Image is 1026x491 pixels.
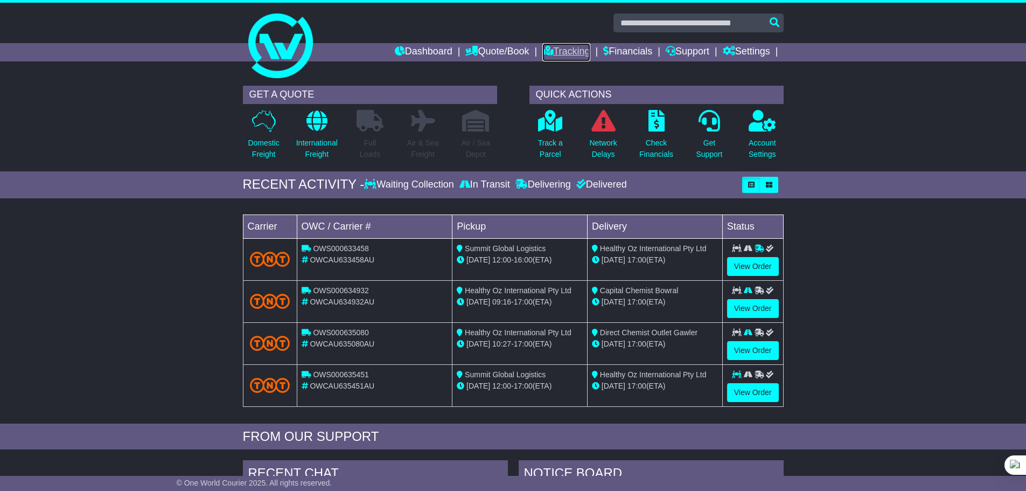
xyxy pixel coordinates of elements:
[627,340,646,348] span: 17:00
[695,109,723,166] a: GetSupport
[602,340,625,348] span: [DATE]
[243,215,297,238] td: Carrier
[696,137,722,160] p: Get Support
[243,86,497,104] div: GET A QUOTE
[492,255,511,264] span: 12:00
[727,383,779,402] a: View Order
[177,479,332,487] span: © One World Courier 2025. All rights reserved.
[457,254,583,266] div: - (ETA)
[466,340,490,348] span: [DATE]
[514,255,533,264] span: 16:00
[313,328,369,337] span: OWS000635080
[749,137,776,160] p: Account Settings
[457,179,513,191] div: In Transit
[466,255,490,264] span: [DATE]
[465,370,546,379] span: Summit Global Logistics
[465,43,529,61] a: Quote/Book
[492,340,511,348] span: 10:27
[723,43,770,61] a: Settings
[243,429,784,445] div: FROM OUR SUPPORT
[250,336,290,350] img: TNT_Domestic.png
[395,43,452,61] a: Dashboard
[357,137,383,160] p: Full Loads
[639,137,673,160] p: Check Financials
[519,460,784,489] div: NOTICE BOARD
[592,381,718,392] div: (ETA)
[250,252,290,266] img: TNT_Domestic.png
[514,298,533,306] span: 17:00
[462,137,491,160] p: Air / Sea Depot
[627,298,646,306] span: 17:00
[296,137,338,160] p: International Freight
[589,109,617,166] a: NetworkDelays
[466,382,490,390] span: [DATE]
[722,215,783,238] td: Status
[250,378,290,392] img: TNT_Domestic.png
[600,328,697,337] span: Direct Chemist Outlet Gawler
[602,298,625,306] span: [DATE]
[602,255,625,264] span: [DATE]
[452,215,588,238] td: Pickup
[592,338,718,350] div: (ETA)
[627,382,646,390] span: 17:00
[592,296,718,308] div: (ETA)
[587,215,722,238] td: Delivery
[248,137,279,160] p: Domestic Freight
[465,244,546,253] span: Summit Global Logistics
[492,298,511,306] span: 09:16
[243,177,365,192] div: RECENT ACTIVITY -
[589,137,617,160] p: Network Delays
[457,381,583,392] div: - (ETA)
[313,370,369,379] span: OWS000635451
[602,382,625,390] span: [DATE]
[538,109,563,166] a: Track aParcel
[627,255,646,264] span: 17:00
[457,296,583,308] div: - (ETA)
[529,86,784,104] div: QUICK ACTIONS
[666,43,709,61] a: Support
[600,286,679,295] span: Capital Chemist Bowral
[310,298,374,306] span: OWCAU634932AU
[313,244,369,253] span: OWS000633458
[466,298,490,306] span: [DATE]
[457,338,583,350] div: - (ETA)
[310,255,374,264] span: OWCAU633458AU
[297,215,452,238] td: OWC / Carrier #
[407,137,439,160] p: Air & Sea Freight
[465,286,571,295] span: Healthy Oz International Pty Ltd
[727,341,779,360] a: View Order
[313,286,369,295] span: OWS000634932
[296,109,338,166] a: InternationalFreight
[492,382,511,390] span: 12:00
[465,328,571,337] span: Healthy Oz International Pty Ltd
[600,370,707,379] span: Healthy Oz International Pty Ltd
[592,254,718,266] div: (ETA)
[310,382,374,390] span: OWCAU635451AU
[247,109,280,166] a: DomesticFreight
[538,137,563,160] p: Track a Parcel
[364,179,456,191] div: Waiting Collection
[514,382,533,390] span: 17:00
[603,43,652,61] a: Financials
[513,179,574,191] div: Delivering
[250,294,290,308] img: TNT_Domestic.png
[574,179,627,191] div: Delivered
[310,340,374,348] span: OWCAU635080AU
[727,257,779,276] a: View Order
[748,109,777,166] a: AccountSettings
[542,43,590,61] a: Tracking
[639,109,674,166] a: CheckFinancials
[727,299,779,318] a: View Order
[514,340,533,348] span: 17:00
[600,244,707,253] span: Healthy Oz International Pty Ltd
[243,460,508,489] div: RECENT CHAT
